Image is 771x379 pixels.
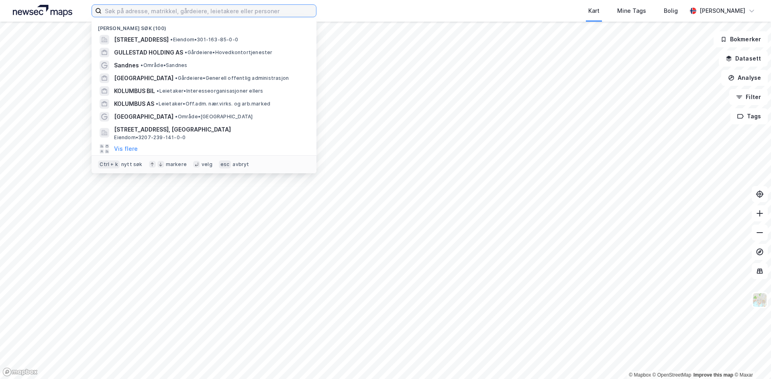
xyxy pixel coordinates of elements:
[664,6,678,16] div: Bolig
[752,292,767,308] img: Z
[653,372,691,378] a: OpenStreetMap
[588,6,600,16] div: Kart
[170,36,238,43] span: Eiendom • 301-163-85-0-0
[175,113,177,120] span: •
[114,61,139,70] span: Sandnes
[92,19,316,33] div: [PERSON_NAME] søk (100)
[700,6,745,16] div: [PERSON_NAME]
[219,160,231,168] div: esc
[114,134,186,141] span: Eiendom • 3207-239-141-0-0
[175,75,177,81] span: •
[141,62,187,69] span: Område • Sandnes
[202,161,212,168] div: velg
[714,31,768,47] button: Bokmerker
[114,144,138,154] button: Vis flere
[141,62,143,68] span: •
[121,161,143,168] div: nytt søk
[2,367,38,377] a: Mapbox homepage
[156,101,270,107] span: Leietaker • Off.adm. nær.virks. og arb.marked
[175,113,253,120] span: Område • [GEOGRAPHIC_DATA]
[185,49,272,56] span: Gårdeiere • Hovedkontortjenester
[719,51,768,67] button: Datasett
[114,73,173,83] span: [GEOGRAPHIC_DATA]
[98,160,120,168] div: Ctrl + k
[157,88,263,94] span: Leietaker • Interesseorganisasjoner ellers
[114,112,173,122] span: [GEOGRAPHIC_DATA]
[629,372,651,378] a: Mapbox
[114,35,169,45] span: [STREET_ADDRESS]
[156,101,158,107] span: •
[693,372,733,378] a: Improve this map
[175,75,289,81] span: Gårdeiere • Generell offentlig administrasjon
[729,89,768,105] button: Filter
[617,6,646,16] div: Mine Tags
[721,70,768,86] button: Analyse
[102,5,316,17] input: Søk på adresse, matrikkel, gårdeiere, leietakere eller personer
[114,48,183,57] span: GULLESTAD HOLDING AS
[166,161,187,168] div: markere
[233,161,249,168] div: avbryt
[170,36,173,43] span: •
[731,340,771,379] iframe: Chat Widget
[185,49,187,55] span: •
[114,99,154,109] span: KOLUMBUS AS
[114,125,307,134] span: [STREET_ADDRESS], [GEOGRAPHIC_DATA]
[114,86,155,96] span: KOLUMBUS BIL
[157,88,159,94] span: •
[13,5,72,17] img: logo.a4113a55bc3d86da70a041830d287a7e.svg
[730,108,768,124] button: Tags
